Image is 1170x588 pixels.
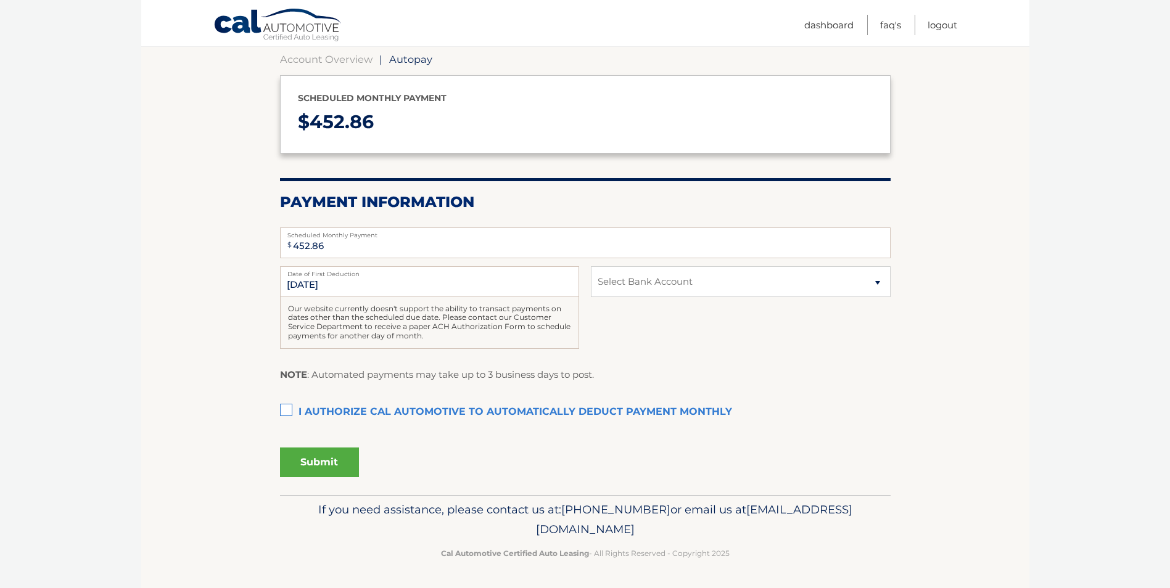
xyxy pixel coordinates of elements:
span: 452.86 [310,110,374,133]
span: [PHONE_NUMBER] [561,502,670,517]
a: Logout [928,15,957,35]
label: I authorize cal automotive to automatically deduct payment monthly [280,400,891,425]
p: $ [298,106,873,139]
span: [EMAIL_ADDRESS][DOMAIN_NAME] [536,502,852,536]
a: FAQ's [880,15,901,35]
a: Dashboard [804,15,854,35]
button: Submit [280,447,359,477]
strong: NOTE [280,369,307,380]
label: Scheduled Monthly Payment [280,227,891,237]
span: $ [284,231,295,259]
span: | [379,53,382,65]
h2: Payment Information [280,193,891,211]
input: Payment Amount [280,227,891,258]
div: Our website currently doesn't support the ability to transact payments on dates other than the sc... [280,297,579,349]
p: Scheduled monthly payment [298,91,873,106]
label: Date of First Deduction [280,266,579,276]
a: Cal Automotive [213,8,343,44]
a: Account Overview [280,53,373,65]
p: : Automated payments may take up to 3 business days to post. [280,367,594,383]
span: Autopay [389,53,432,65]
p: If you need assistance, please contact us at: or email us at [288,500,883,539]
input: Payment Date [280,266,579,297]
p: - All Rights Reserved - Copyright 2025 [288,547,883,560]
strong: Cal Automotive Certified Auto Leasing [441,549,589,558]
